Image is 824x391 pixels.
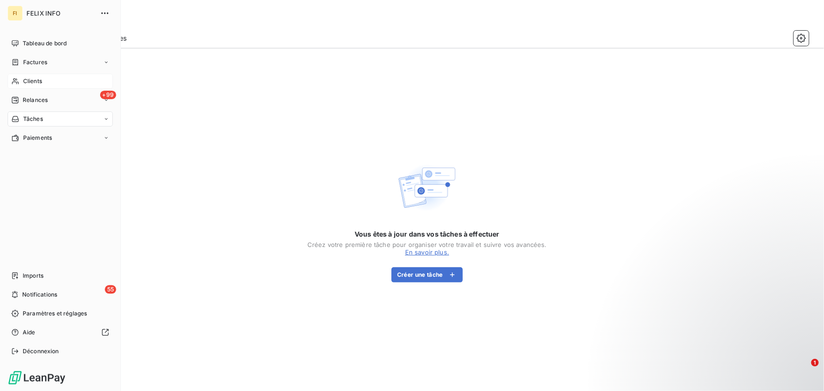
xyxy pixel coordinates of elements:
button: Créer une tâche [391,267,463,282]
span: Paramètres et réglages [23,309,87,318]
img: Empty state [397,158,457,218]
span: +99 [100,91,116,99]
span: Notifications [22,290,57,299]
span: Vous êtes à jour dans vos tâches à effectuer [355,229,500,239]
div: FI [8,6,23,21]
span: Clients [23,77,42,85]
span: Tableau de bord [23,39,67,48]
a: En savoir plus. [405,248,449,256]
img: Logo LeanPay [8,370,66,385]
span: FELIX INFO [26,9,94,17]
span: 1 [811,359,819,366]
span: 55 [105,285,116,294]
span: Tâches [23,115,43,123]
a: Aide [8,325,113,340]
span: Déconnexion [23,347,59,356]
span: Relances [23,96,48,104]
span: Factures [23,58,47,67]
span: Paiements [23,134,52,142]
span: Aide [23,328,35,337]
iframe: Intercom notifications message [635,299,824,365]
div: Créez votre première tâche pour organiser votre travail et suivre vos avancées. [307,241,547,248]
span: Imports [23,272,43,280]
iframe: Intercom live chat [792,359,815,382]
